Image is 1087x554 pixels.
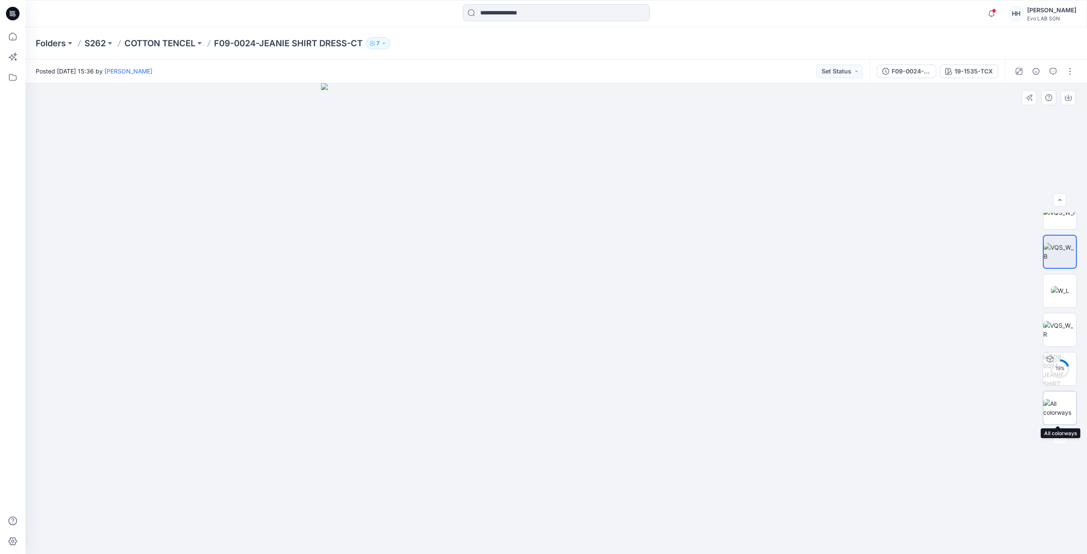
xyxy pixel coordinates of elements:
img: eyJhbGciOiJIUzI1NiIsImtpZCI6IjAiLCJzbHQiOiJzZXMiLCJ0eXAiOiJKV1QifQ.eyJkYXRhIjp7InR5cGUiOiJzdG9yYW... [321,83,792,554]
button: 19-1535-TCX [940,65,998,78]
img: VQS_W_R [1043,321,1076,339]
div: HH [1008,6,1024,21]
div: 19-1535-TCX [955,67,993,76]
img: VQS_W_B [1044,243,1076,261]
div: Evo LAB SGN [1027,15,1076,22]
div: 19 % [1050,365,1070,372]
a: S262 [84,37,106,49]
button: Details [1029,65,1043,78]
img: W_L [1051,286,1069,295]
button: F09-0024-[PERSON_NAME] SHIRT DRESS-COTTON TENCEL [877,65,936,78]
a: [PERSON_NAME] [104,67,152,75]
img: All colorways [1043,399,1076,417]
p: F09-0024-JEANIE SHIRT DRESS-CT [214,37,363,49]
a: COTTON TENCEL [124,37,195,49]
span: Posted [DATE] 15:36 by [36,67,152,76]
img: F09-0024-JEANIE SHIRT DRESS-COTTON TENCEL 19-1535-TCX [1043,352,1076,385]
a: Folders [36,37,66,49]
div: F09-0024-[PERSON_NAME] SHIRT DRESS-COTTON TENCEL [892,67,931,76]
button: 7 [366,37,390,49]
img: VQS_W_F [1043,208,1076,217]
p: 7 [377,39,380,48]
div: [PERSON_NAME] [1027,5,1076,15]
